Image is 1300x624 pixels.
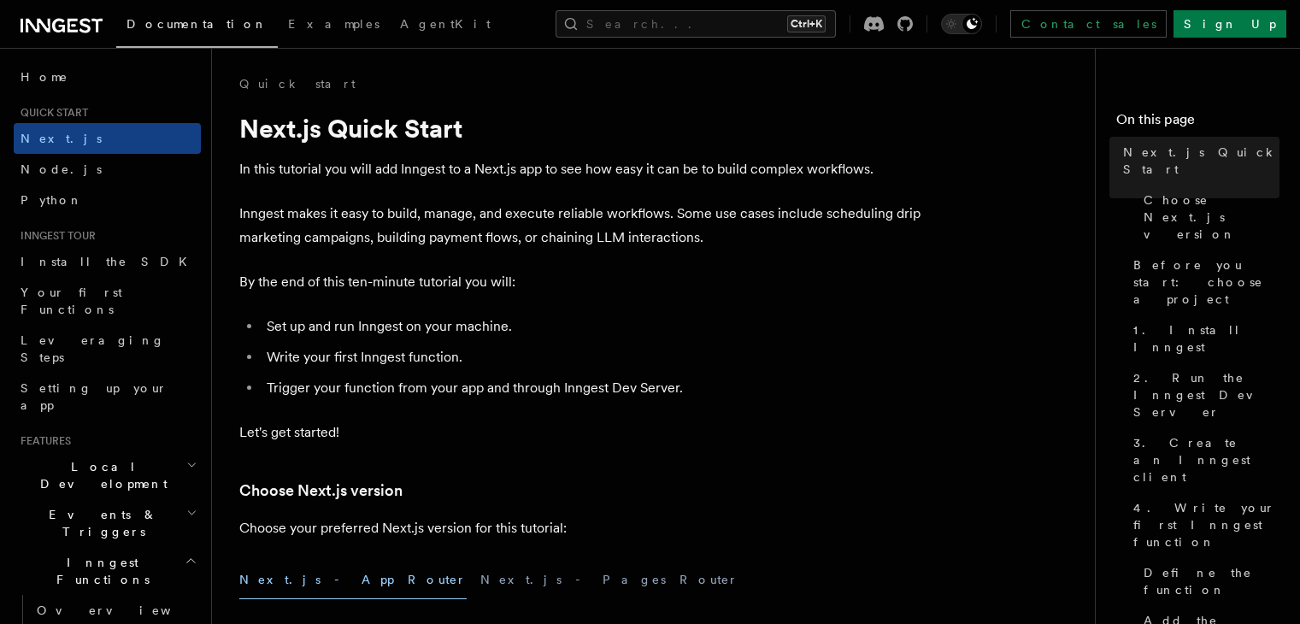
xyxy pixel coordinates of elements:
span: Node.js [21,162,102,176]
li: Set up and run Inngest on your machine. [262,315,923,338]
span: Inngest tour [14,229,96,243]
a: Install the SDK [14,246,201,277]
a: 1. Install Inngest [1126,315,1279,362]
a: Python [14,185,201,215]
button: Next.js - App Router [239,561,467,599]
p: Let's get started! [239,421,923,444]
span: Quick start [14,106,88,120]
span: Local Development [14,458,186,492]
span: Inngest Functions [14,554,185,588]
span: Choose Next.js version [1144,191,1279,243]
button: Next.js - Pages Router [480,561,738,599]
a: Setting up your app [14,373,201,421]
a: 3. Create an Inngest client [1126,427,1279,492]
h4: On this page [1116,109,1279,137]
span: Home [21,68,68,85]
a: Your first Functions [14,277,201,325]
span: Your first Functions [21,286,122,316]
a: 2. Run the Inngest Dev Server [1126,362,1279,427]
span: Overview [37,603,213,617]
button: Inngest Functions [14,547,201,595]
span: Setting up your app [21,381,168,412]
span: Leveraging Steps [21,333,165,364]
a: Next.js Quick Start [1116,137,1279,185]
a: AgentKit [390,5,501,46]
a: Next.js [14,123,201,154]
p: Choose your preferred Next.js version for this tutorial: [239,516,923,540]
a: Before you start: choose a project [1126,250,1279,315]
a: Choose Next.js version [239,479,403,503]
a: 4. Write your first Inngest function [1126,492,1279,557]
button: Events & Triggers [14,499,201,547]
h1: Next.js Quick Start [239,113,923,144]
span: Define the function [1144,564,1279,598]
a: Home [14,62,201,92]
span: 3. Create an Inngest client [1133,434,1279,486]
button: Toggle dark mode [941,14,982,34]
span: Before you start: choose a project [1133,256,1279,308]
a: Choose Next.js version [1137,185,1279,250]
span: Documentation [126,17,268,31]
a: Node.js [14,154,201,185]
span: Next.js [21,132,102,145]
kbd: Ctrl+K [787,15,826,32]
button: Search...Ctrl+K [556,10,836,38]
span: Next.js Quick Start [1123,144,1279,178]
span: 4. Write your first Inngest function [1133,499,1279,550]
a: Leveraging Steps [14,325,201,373]
span: Events & Triggers [14,506,186,540]
a: Contact sales [1010,10,1167,38]
a: Examples [278,5,390,46]
a: Define the function [1137,557,1279,605]
a: Documentation [116,5,278,48]
span: Examples [288,17,379,31]
p: By the end of this ten-minute tutorial you will: [239,270,923,294]
span: Python [21,193,83,207]
p: In this tutorial you will add Inngest to a Next.js app to see how easy it can be to build complex... [239,157,923,181]
button: Local Development [14,451,201,499]
li: Write your first Inngest function. [262,345,923,369]
li: Trigger your function from your app and through Inngest Dev Server. [262,376,923,400]
span: AgentKit [400,17,491,31]
span: 2. Run the Inngest Dev Server [1133,369,1279,421]
a: Quick start [239,75,356,92]
span: Features [14,434,71,448]
p: Inngest makes it easy to build, manage, and execute reliable workflows. Some use cases include sc... [239,202,923,250]
span: 1. Install Inngest [1133,321,1279,356]
span: Install the SDK [21,255,197,268]
a: Sign Up [1174,10,1286,38]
